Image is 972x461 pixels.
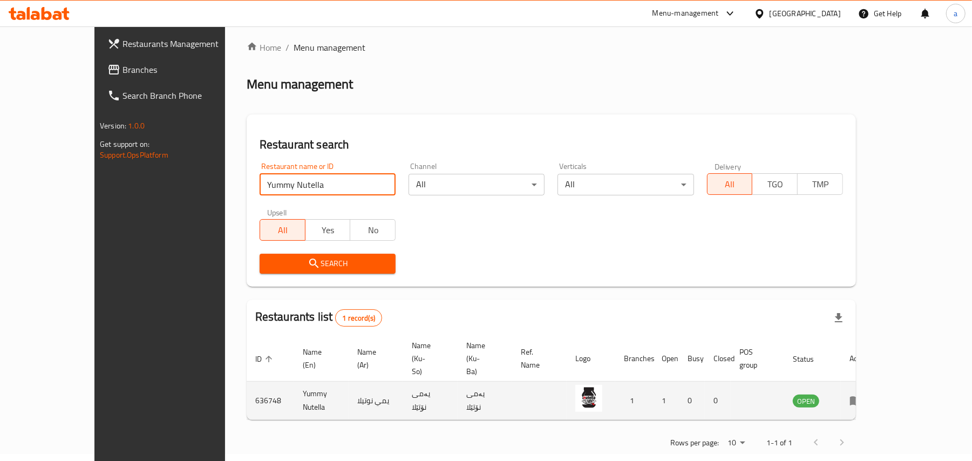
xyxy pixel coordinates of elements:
[267,208,287,216] label: Upsell
[752,173,798,195] button: TGO
[826,305,852,331] div: Export file
[849,394,869,407] div: Menu
[335,309,382,327] div: Total records count
[123,37,248,50] span: Restaurants Management
[615,382,653,420] td: 1
[247,76,353,93] h2: Menu management
[260,219,305,241] button: All
[705,382,731,420] td: 0
[260,254,396,274] button: Search
[350,219,396,241] button: No
[723,435,749,451] div: Rows per page:
[247,41,856,54] nav: breadcrumb
[255,352,276,365] span: ID
[303,345,336,371] span: Name (En)
[653,336,679,382] th: Open
[653,382,679,420] td: 1
[715,162,742,170] label: Delivery
[99,57,257,83] a: Branches
[403,382,458,420] td: یەمی نۆتێلا
[357,345,390,371] span: Name (Ar)
[679,382,705,420] td: 0
[558,174,694,195] div: All
[615,336,653,382] th: Branches
[954,8,957,19] span: a
[100,148,168,162] a: Support.OpsPlatform
[739,345,771,371] span: POS group
[123,89,248,102] span: Search Branch Phone
[247,41,281,54] a: Home
[652,7,719,20] div: Menu-management
[770,8,841,19] div: [GEOGRAPHIC_DATA]
[128,119,145,133] span: 1.0.0
[355,222,391,238] span: No
[294,41,365,54] span: Menu management
[841,336,878,382] th: Action
[575,385,602,412] img: Yummy Nutella
[466,339,499,378] span: Name (Ku-Ba)
[766,436,792,450] p: 1-1 of 1
[707,173,753,195] button: All
[260,137,843,153] h2: Restaurant search
[712,177,749,192] span: All
[412,339,445,378] span: Name (Ku-So)
[247,382,294,420] td: 636748
[260,174,396,195] input: Search for restaurant name or ID..
[705,336,731,382] th: Closed
[567,336,615,382] th: Logo
[409,174,545,195] div: All
[294,382,349,420] td: Yummy Nutella
[255,309,382,327] h2: Restaurants list
[99,83,257,109] a: Search Branch Phone
[793,352,828,365] span: Status
[247,336,878,420] table: enhanced table
[349,382,403,420] td: يمي نوتيلا
[458,382,512,420] td: یەمی نۆتێلا
[336,313,382,323] span: 1 record(s)
[521,345,554,371] span: Ref. Name
[793,395,819,408] span: OPEN
[310,222,346,238] span: Yes
[268,257,387,270] span: Search
[99,31,257,57] a: Restaurants Management
[100,119,126,133] span: Version:
[797,173,843,195] button: TMP
[123,63,248,76] span: Branches
[264,222,301,238] span: All
[286,41,289,54] li: /
[670,436,719,450] p: Rows per page:
[305,219,351,241] button: Yes
[679,336,705,382] th: Busy
[757,177,793,192] span: TGO
[802,177,839,192] span: TMP
[100,137,149,151] span: Get support on:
